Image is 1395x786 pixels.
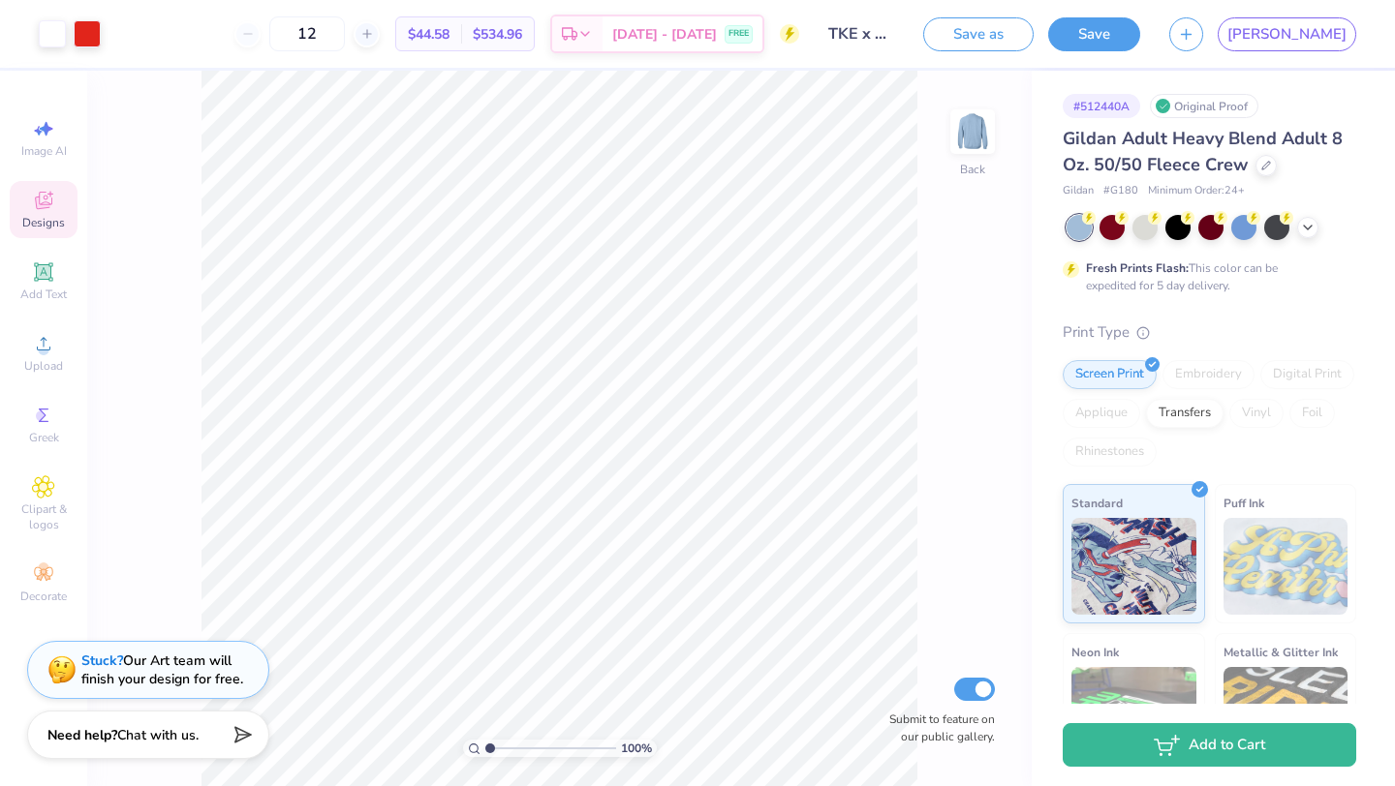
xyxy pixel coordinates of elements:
[117,726,199,744] span: Chat with us.
[1224,642,1338,662] span: Metallic & Glitter Ink
[1063,94,1140,118] div: # 512440A
[1150,94,1258,118] div: Original Proof
[1227,23,1347,45] span: [PERSON_NAME]
[960,161,985,178] div: Back
[1063,127,1343,176] span: Gildan Adult Heavy Blend Adult 8 Oz. 50/50 Fleece Crew
[29,430,59,445] span: Greek
[953,112,992,151] img: Back
[1063,438,1157,467] div: Rhinestones
[728,27,749,41] span: FREE
[473,24,522,45] span: $534.96
[1086,259,1324,294] div: This color can be expedited for 5 day delivery.
[1162,360,1255,389] div: Embroidery
[24,358,63,374] span: Upload
[21,143,67,159] span: Image AI
[22,215,65,230] span: Designs
[621,740,652,757] span: 100 %
[1224,667,1348,764] img: Metallic & Glitter Ink
[20,589,67,604] span: Decorate
[1063,723,1356,767] button: Add to Cart
[1071,667,1196,764] img: Neon Ink
[20,287,67,302] span: Add Text
[10,501,77,532] span: Clipart & logos
[1146,399,1224,428] div: Transfers
[1289,399,1335,428] div: Foil
[879,710,995,745] label: Submit to feature on our public gallery.
[1071,493,1123,513] span: Standard
[1260,360,1354,389] div: Digital Print
[923,17,1034,51] button: Save as
[1063,360,1157,389] div: Screen Print
[1218,17,1356,51] a: [PERSON_NAME]
[1224,493,1264,513] span: Puff Ink
[1071,642,1119,662] span: Neon Ink
[269,16,345,51] input: – –
[1048,17,1140,51] button: Save
[81,651,123,670] strong: Stuck?
[1071,518,1196,615] img: Standard
[1229,399,1284,428] div: Vinyl
[408,24,449,45] span: $44.58
[612,24,717,45] span: [DATE] - [DATE]
[1086,260,1189,276] strong: Fresh Prints Flash:
[81,651,243,688] div: Our Art team will finish your design for free.
[1224,518,1348,615] img: Puff Ink
[1063,183,1094,199] span: Gildan
[1103,183,1138,199] span: # G180
[814,15,909,53] input: Untitled Design
[1148,183,1245,199] span: Minimum Order: 24 +
[1063,399,1140,428] div: Applique
[1063,321,1356,344] div: Print Type
[47,726,117,744] strong: Need help?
